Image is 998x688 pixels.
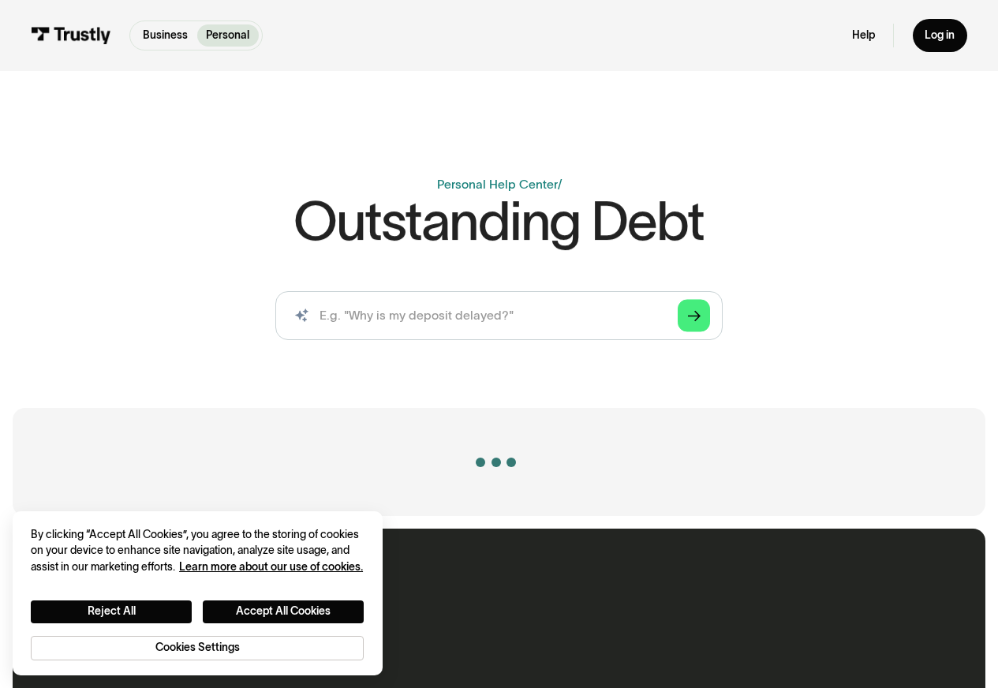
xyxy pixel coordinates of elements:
div: Cookie banner [13,511,383,675]
p: Personal [206,28,249,44]
img: Trustly Logo [31,27,111,43]
div: By clicking “Accept All Cookies”, you agree to the storing of cookies on your device to enhance s... [31,527,364,576]
button: Reject All [31,600,192,623]
div: Log in [925,28,955,43]
button: Cookies Settings [31,636,364,660]
a: Log in [913,19,967,51]
a: Business [133,24,196,47]
a: Personal Help Center [437,178,558,191]
p: Business [143,28,188,44]
a: Personal [197,24,259,47]
input: search [275,291,723,341]
div: / [558,178,562,191]
h1: Outstanding Debt [293,195,704,249]
form: Search [275,291,723,341]
a: More information about your privacy, opens in a new tab [179,561,363,573]
div: Privacy [31,527,364,660]
a: Help [852,28,875,43]
button: Accept All Cookies [203,600,364,623]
